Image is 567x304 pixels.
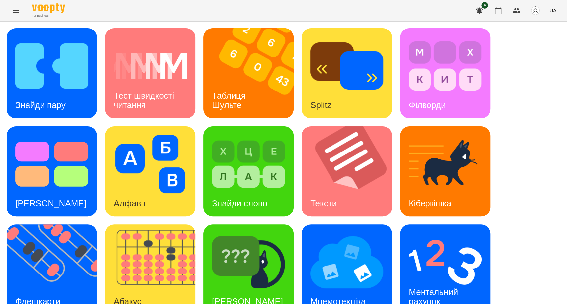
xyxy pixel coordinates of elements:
h3: Splitz [310,100,331,110]
h3: Тексти [310,198,337,208]
img: Знайди пару [15,37,88,95]
img: Тест Струпа [15,135,88,193]
span: 4 [481,2,488,9]
a: Тест Струпа[PERSON_NAME] [7,126,97,216]
button: Menu [8,3,24,19]
img: Voopty Logo [32,3,65,13]
h3: Знайди слово [212,198,267,208]
h3: Тест швидкості читання [114,91,176,110]
img: Splitz [310,37,383,95]
img: avatar_s.png [531,6,540,15]
img: Тексти [302,126,400,216]
button: UA [547,4,559,17]
h3: [PERSON_NAME] [15,198,86,208]
span: For Business [32,14,65,18]
h3: Знайди пару [15,100,66,110]
a: Знайди паруЗнайди пару [7,28,97,118]
a: КіберкішкаКіберкішка [400,126,490,216]
h3: Кіберкішка [409,198,451,208]
h3: Таблиця Шульте [212,91,248,110]
img: Кіберкішка [409,135,482,193]
img: Ментальний рахунок [409,233,482,291]
a: Тест швидкості читанняТест швидкості читання [105,28,195,118]
a: АлфавітАлфавіт [105,126,195,216]
h3: Алфавіт [114,198,147,208]
img: Таблиця Шульте [203,28,302,118]
a: ФілвордиФілворди [400,28,490,118]
a: Таблиця ШультеТаблиця Шульте [203,28,294,118]
span: UA [549,7,556,14]
img: Тест швидкості читання [114,37,187,95]
a: ТекстиТексти [302,126,392,216]
img: Знайди Кіберкішку [212,233,285,291]
img: Мнемотехніка [310,233,383,291]
a: SplitzSplitz [302,28,392,118]
img: Алфавіт [114,135,187,193]
h3: Філворди [409,100,446,110]
img: Філворди [409,37,482,95]
img: Знайди слово [212,135,285,193]
a: Знайди словоЗнайди слово [203,126,294,216]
